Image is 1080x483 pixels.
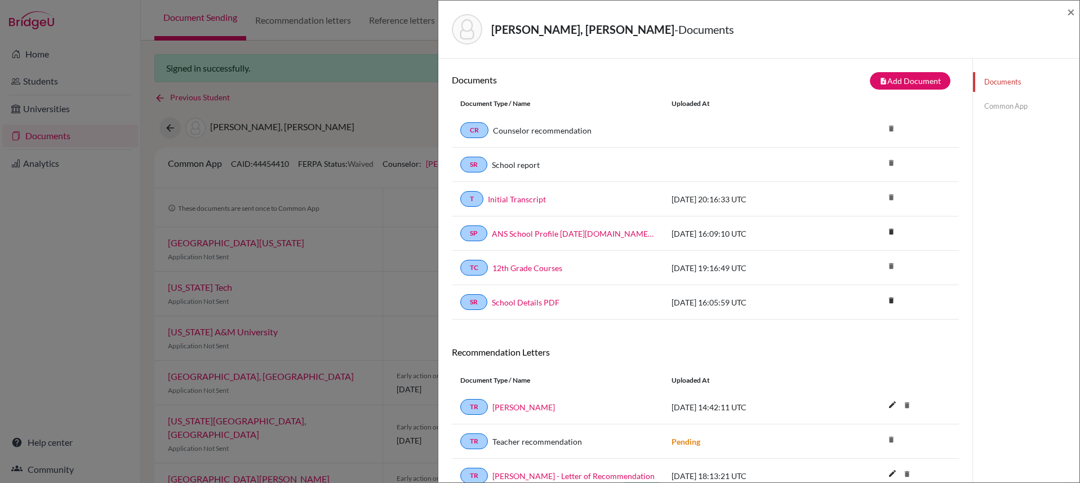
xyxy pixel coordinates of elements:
div: Document Type / Name [452,99,663,109]
i: delete [883,258,900,274]
a: delete [883,225,900,240]
i: delete [883,120,900,137]
a: TR [460,433,488,449]
button: edit [883,466,902,483]
div: [DATE] 20:16:33 UTC [663,193,832,205]
div: Uploaded at [663,375,832,385]
a: School Details PDF [492,296,559,308]
strong: Pending [672,437,700,446]
button: Close [1067,5,1075,19]
i: note_add [879,77,887,85]
span: - Documents [674,23,734,36]
span: Teacher recommendation [492,436,582,447]
h6: Documents [452,74,705,85]
h6: Recommendation Letters [452,347,959,357]
a: SR [460,157,487,172]
div: Uploaded at [663,99,832,109]
i: delete [883,431,900,448]
button: edit [883,397,902,414]
i: delete [883,223,900,240]
a: ANS School Profile [DATE][DOMAIN_NAME][DATE]_wide [492,228,655,240]
a: Documents [973,72,1079,92]
div: Document Type / Name [452,375,663,385]
a: delete [883,294,900,309]
a: Common App [973,96,1079,116]
a: [PERSON_NAME] [492,401,555,413]
i: delete [899,397,915,414]
a: SR [460,294,487,310]
strong: [PERSON_NAME], [PERSON_NAME] [491,23,674,36]
a: SP [460,225,487,241]
span: [DATE] 14:42:11 UTC [672,402,746,412]
a: Counselor recommendation [493,125,592,136]
div: [DATE] 19:16:49 UTC [663,262,832,274]
i: delete [899,466,915,482]
a: CR [460,122,488,138]
i: edit [883,464,901,482]
a: [PERSON_NAME] - Letter of Recommendation [492,470,655,482]
i: delete [883,154,900,171]
i: delete [883,189,900,206]
div: [DATE] 16:09:10 UTC [663,228,832,240]
a: 12th Grade Courses [492,262,562,274]
div: [DATE] 16:05:59 UTC [663,296,832,308]
a: School report [492,159,540,171]
a: TR [460,399,488,415]
i: edit [883,396,901,414]
a: Initial Transcript [488,193,546,205]
span: [DATE] 18:13:21 UTC [672,471,746,481]
a: TC [460,260,488,276]
button: note_addAdd Document [870,72,950,90]
a: T [460,191,483,207]
span: × [1067,3,1075,20]
i: delete [883,292,900,309]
